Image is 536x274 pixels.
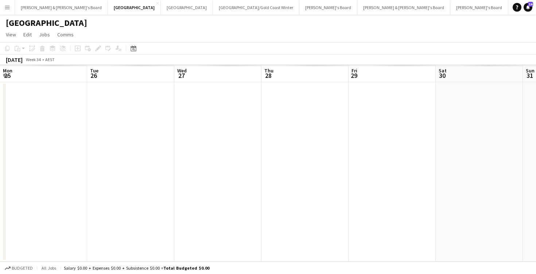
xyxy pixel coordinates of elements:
[526,67,535,74] span: Sun
[108,0,161,15] button: [GEOGRAPHIC_DATA]
[24,57,42,62] span: Week 34
[54,30,77,39] a: Comms
[2,71,12,80] span: 25
[4,264,34,272] button: Budgeted
[299,0,357,15] button: [PERSON_NAME]'s Board
[40,265,58,271] span: All jobs
[15,0,108,15] button: [PERSON_NAME] & [PERSON_NAME]'s Board
[12,266,33,271] span: Budgeted
[264,67,273,74] span: Thu
[39,31,50,38] span: Jobs
[6,31,16,38] span: View
[6,17,87,28] h1: [GEOGRAPHIC_DATA]
[57,31,74,38] span: Comms
[36,30,53,39] a: Jobs
[176,71,187,80] span: 27
[20,30,35,39] a: Edit
[45,57,55,62] div: AEST
[3,67,12,74] span: Mon
[177,67,187,74] span: Wed
[351,67,357,74] span: Fri
[213,0,299,15] button: [GEOGRAPHIC_DATA]/Gold Coast Winter
[3,30,19,39] a: View
[6,56,23,63] div: [DATE]
[357,0,450,15] button: [PERSON_NAME] & [PERSON_NAME]'s Board
[90,67,98,74] span: Tue
[64,265,209,271] div: Salary $0.00 + Expenses $0.00 + Subsistence $0.00 =
[350,71,357,80] span: 29
[263,71,273,80] span: 28
[528,2,533,7] span: 14
[524,3,532,12] a: 14
[23,31,32,38] span: Edit
[161,0,213,15] button: [GEOGRAPHIC_DATA]
[439,67,447,74] span: Sat
[525,71,535,80] span: 31
[450,0,508,15] button: [PERSON_NAME]'s Board
[438,71,447,80] span: 30
[89,71,98,80] span: 26
[163,265,209,271] span: Total Budgeted $0.00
